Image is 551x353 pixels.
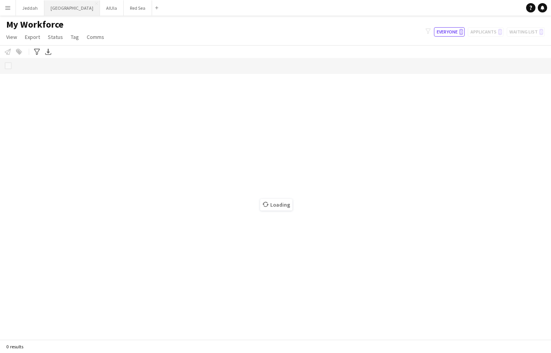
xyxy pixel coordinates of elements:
button: [GEOGRAPHIC_DATA] [44,0,100,16]
span: Status [48,33,63,40]
span: Export [25,33,40,40]
a: Status [45,32,66,42]
button: AlUla [100,0,124,16]
span: Loading [260,199,292,211]
a: Tag [68,32,82,42]
app-action-btn: Export XLSX [44,47,53,56]
a: View [3,32,20,42]
app-action-btn: Advanced filters [32,47,42,56]
a: Comms [84,32,107,42]
a: Export [22,32,43,42]
span: Tag [71,33,79,40]
button: Jeddah [16,0,44,16]
button: Red Sea [124,0,152,16]
button: Everyone0 [434,27,465,37]
span: View [6,33,17,40]
span: Comms [87,33,104,40]
span: 0 [459,29,463,35]
span: My Workforce [6,19,63,30]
